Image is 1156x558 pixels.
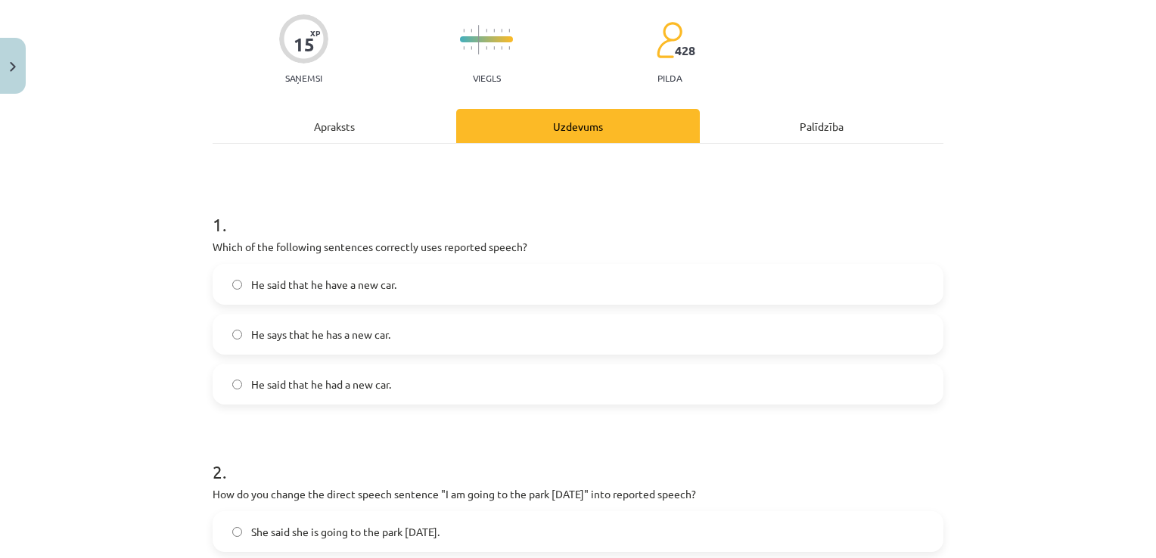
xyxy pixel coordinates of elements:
p: pilda [657,73,682,83]
input: She said she is going to the park [DATE]. [232,527,242,537]
img: icon-short-line-57e1e144782c952c97e751825c79c345078a6d821885a25fce030b3d8c18986b.svg [508,46,510,50]
div: Apraksts [213,109,456,143]
img: icon-short-line-57e1e144782c952c97e751825c79c345078a6d821885a25fce030b3d8c18986b.svg [463,46,465,50]
div: 15 [294,34,315,55]
div: Uzdevums [456,109,700,143]
img: icon-long-line-d9ea69661e0d244f92f715978eff75569469978d946b2353a9bb055b3ed8787d.svg [478,25,480,54]
img: icon-short-line-57e1e144782c952c97e751825c79c345078a6d821885a25fce030b3d8c18986b.svg [486,29,487,33]
img: icon-close-lesson-0947bae3869378f0d4975bcd49f059093ad1ed9edebbc8119c70593378902aed.svg [10,62,16,72]
span: XP [310,29,320,37]
img: students-c634bb4e5e11cddfef0936a35e636f08e4e9abd3cc4e673bd6f9a4125e45ecb1.svg [656,21,682,59]
img: icon-short-line-57e1e144782c952c97e751825c79c345078a6d821885a25fce030b3d8c18986b.svg [463,29,465,33]
div: Palīdzība [700,109,943,143]
h1: 2 . [213,435,943,482]
img: icon-short-line-57e1e144782c952c97e751825c79c345078a6d821885a25fce030b3d8c18986b.svg [471,46,472,50]
input: He says that he has a new car. [232,330,242,339]
span: He said that he have a new car. [251,277,396,293]
input: He said that he have a new car. [232,280,242,290]
input: He said that he had a new car. [232,380,242,389]
p: Viegls [473,73,501,83]
span: He said that he had a new car. [251,377,391,392]
img: icon-short-line-57e1e144782c952c97e751825c79c345078a6d821885a25fce030b3d8c18986b.svg [493,46,495,50]
p: How do you change the direct speech sentence "I am going to the park [DATE]" into reported speech? [213,486,943,502]
img: icon-short-line-57e1e144782c952c97e751825c79c345078a6d821885a25fce030b3d8c18986b.svg [501,29,502,33]
h1: 1 . [213,188,943,234]
p: Which of the following sentences correctly uses reported speech? [213,239,943,255]
p: Saņemsi [279,73,328,83]
img: icon-short-line-57e1e144782c952c97e751825c79c345078a6d821885a25fce030b3d8c18986b.svg [486,46,487,50]
span: He says that he has a new car. [251,327,390,343]
img: icon-short-line-57e1e144782c952c97e751825c79c345078a6d821885a25fce030b3d8c18986b.svg [493,29,495,33]
img: icon-short-line-57e1e144782c952c97e751825c79c345078a6d821885a25fce030b3d8c18986b.svg [508,29,510,33]
img: icon-short-line-57e1e144782c952c97e751825c79c345078a6d821885a25fce030b3d8c18986b.svg [471,29,472,33]
span: 428 [675,44,695,57]
span: She said she is going to the park [DATE]. [251,524,440,540]
img: icon-short-line-57e1e144782c952c97e751825c79c345078a6d821885a25fce030b3d8c18986b.svg [501,46,502,50]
